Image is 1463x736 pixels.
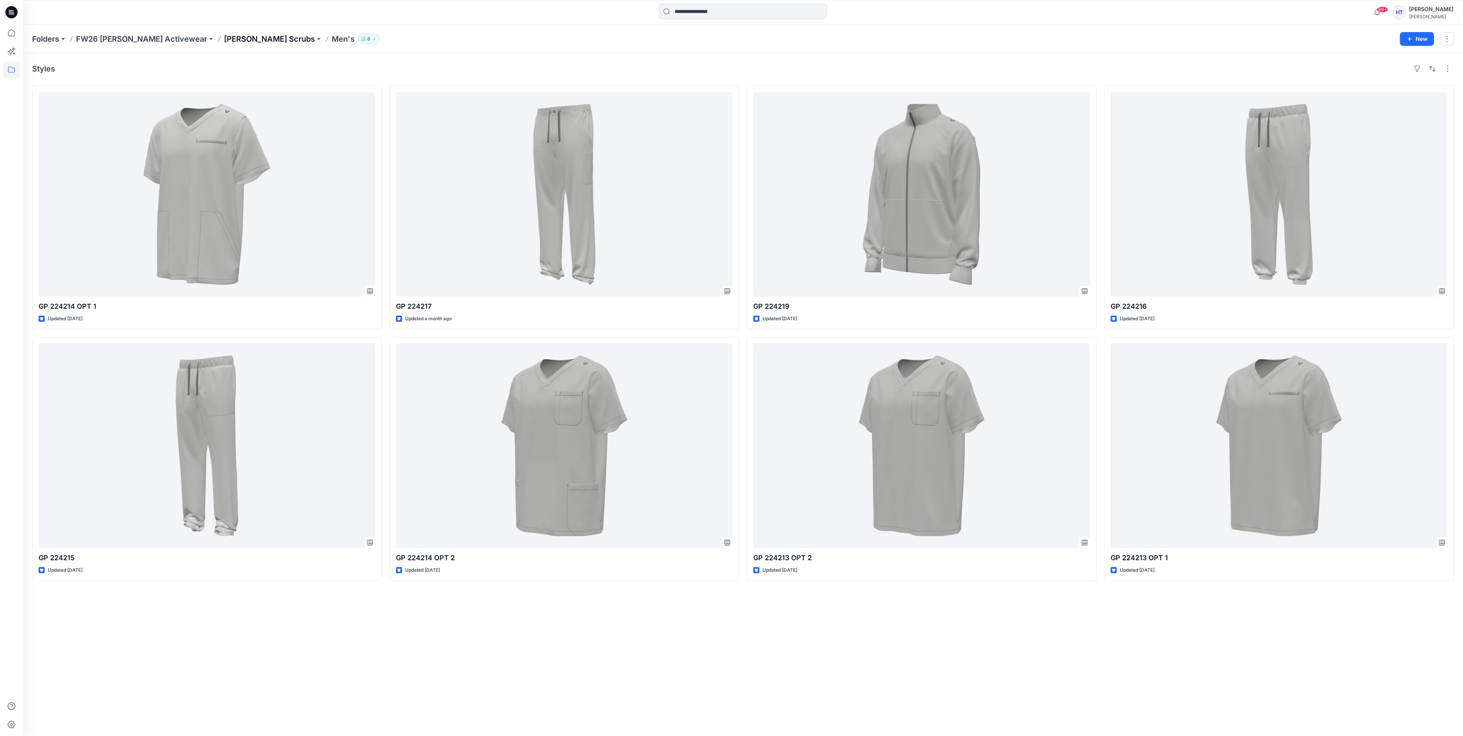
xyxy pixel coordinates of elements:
[753,301,1090,312] p: GP 224219
[48,315,83,323] p: Updated [DATE]
[753,344,1090,548] a: GP 224213 OPT 2
[396,553,733,563] p: GP 224214 OPT 2
[367,35,370,43] p: 8
[332,34,355,44] p: Men's
[39,344,375,548] a: GP 224215
[1392,5,1406,19] div: HT
[1400,32,1434,46] button: New
[753,92,1090,297] a: GP 224219
[1111,553,1447,563] p: GP 224213 OPT 1
[1111,301,1447,312] p: GP 224216
[396,92,733,297] a: GP 224217
[39,553,375,563] p: GP 224215
[1377,6,1388,13] span: 99+
[1111,92,1447,297] a: GP 224216
[1409,14,1453,19] div: [PERSON_NAME]
[39,92,375,297] a: GP 224214 OPT 1
[48,566,83,574] p: Updated [DATE]
[762,566,797,574] p: Updated [DATE]
[1111,344,1447,548] a: GP 224213 OPT 1
[32,64,55,73] h4: Styles
[76,34,207,44] a: FW26 [PERSON_NAME] Activewear
[32,34,59,44] a: Folders
[1409,5,1453,14] div: [PERSON_NAME]
[405,315,452,323] p: Updated a month ago
[1120,566,1155,574] p: Updated [DATE]
[753,553,1090,563] p: GP 224213 OPT 2
[405,566,440,574] p: Updated [DATE]
[1120,315,1155,323] p: Updated [DATE]
[224,34,315,44] a: [PERSON_NAME] Scrubs
[762,315,797,323] p: Updated [DATE]
[39,301,375,312] p: GP 224214 OPT 1
[396,344,733,548] a: GP 224214 OPT 2
[358,34,380,44] button: 8
[396,301,733,312] p: GP 224217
